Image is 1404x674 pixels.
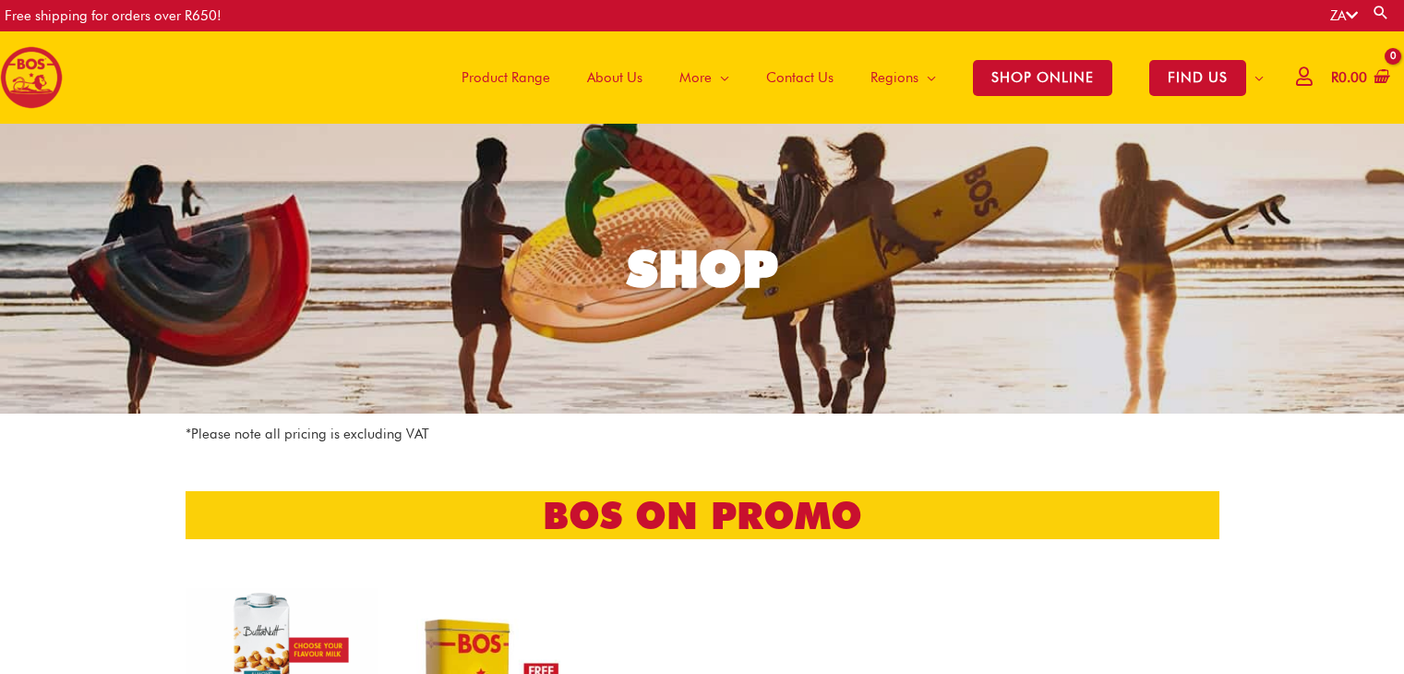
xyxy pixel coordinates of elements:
a: Search button [1372,4,1390,21]
a: Contact Us [748,31,852,124]
span: More [679,50,712,105]
span: Regions [870,50,918,105]
span: SHOP ONLINE [973,60,1112,96]
span: About Us [587,50,642,105]
h2: bos on promo [186,491,1219,539]
span: FIND US [1149,60,1246,96]
span: Product Range [462,50,550,105]
bdi: 0.00 [1331,69,1367,86]
a: More [661,31,748,124]
div: SHOP [627,244,778,295]
a: Regions [852,31,954,124]
span: R [1331,69,1338,86]
a: View Shopping Cart, empty [1327,57,1390,99]
p: *Please note all pricing is excluding VAT [186,423,1219,446]
a: About Us [569,31,661,124]
nav: Site Navigation [429,31,1282,124]
a: SHOP ONLINE [954,31,1131,124]
a: Product Range [443,31,569,124]
a: ZA [1330,7,1358,24]
span: Contact Us [766,50,834,105]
